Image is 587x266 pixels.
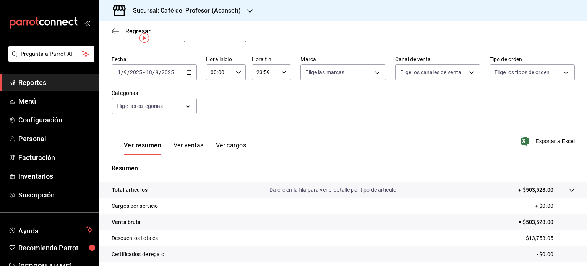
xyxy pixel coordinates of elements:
label: Hora fin [252,57,292,62]
label: Marca [300,57,386,62]
span: / [127,69,130,75]
button: Pregunta a Parrot AI [8,46,94,62]
p: Da clic en la fila para ver el detalle por tipo de artículo [269,186,396,194]
input: -- [123,69,127,75]
span: Recomienda Parrot [18,243,93,253]
p: Descuentos totales [112,234,158,242]
input: ---- [161,69,174,75]
span: / [121,69,123,75]
p: + $503,528.00 [518,186,553,194]
button: Exportar a Excel [522,137,575,146]
span: Elige las marcas [305,69,344,76]
button: Ver cargos [216,142,246,155]
span: Elige los tipos de orden [495,69,550,76]
p: Venta bruta [112,218,141,226]
span: Personal [18,134,93,144]
span: Suscripción [18,190,93,200]
input: ---- [130,69,143,75]
span: Menú [18,96,93,106]
span: Regresar [125,28,151,35]
button: Ver ventas [174,142,204,155]
span: Elige las categorías [117,102,163,110]
span: / [152,69,155,75]
p: Cargos por servicio [112,202,158,210]
span: Inventarios [18,171,93,181]
span: - [143,69,145,75]
p: Resumen [112,164,575,173]
label: Canal de venta [395,57,480,62]
p: + $0.00 [535,202,575,210]
label: Tipo de orden [490,57,575,62]
button: Regresar [112,28,151,35]
p: - $13,753.05 [523,234,575,242]
label: Hora inicio [206,57,246,62]
span: Elige los canales de venta [400,69,461,76]
a: Pregunta a Parrot AI [5,55,94,64]
label: Fecha [112,57,197,62]
p: Certificados de regalo [112,250,164,258]
p: Total artículos [112,186,148,194]
p: - $0.00 [537,250,575,258]
span: Reportes [18,77,93,88]
div: navigation tabs [124,142,246,155]
input: -- [117,69,121,75]
button: Ver resumen [124,142,161,155]
button: open_drawer_menu [84,20,90,26]
label: Categorías [112,90,197,96]
h3: Sucursal: Café del Profesor (Acanceh) [127,6,241,15]
span: Configuración [18,115,93,125]
input: -- [155,69,159,75]
span: Facturación [18,152,93,163]
span: Pregunta a Parrot AI [21,50,82,58]
img: Tooltip marker [139,33,149,43]
p: = $503,528.00 [518,218,575,226]
span: Ayuda [18,225,83,234]
input: -- [146,69,152,75]
span: / [159,69,161,75]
